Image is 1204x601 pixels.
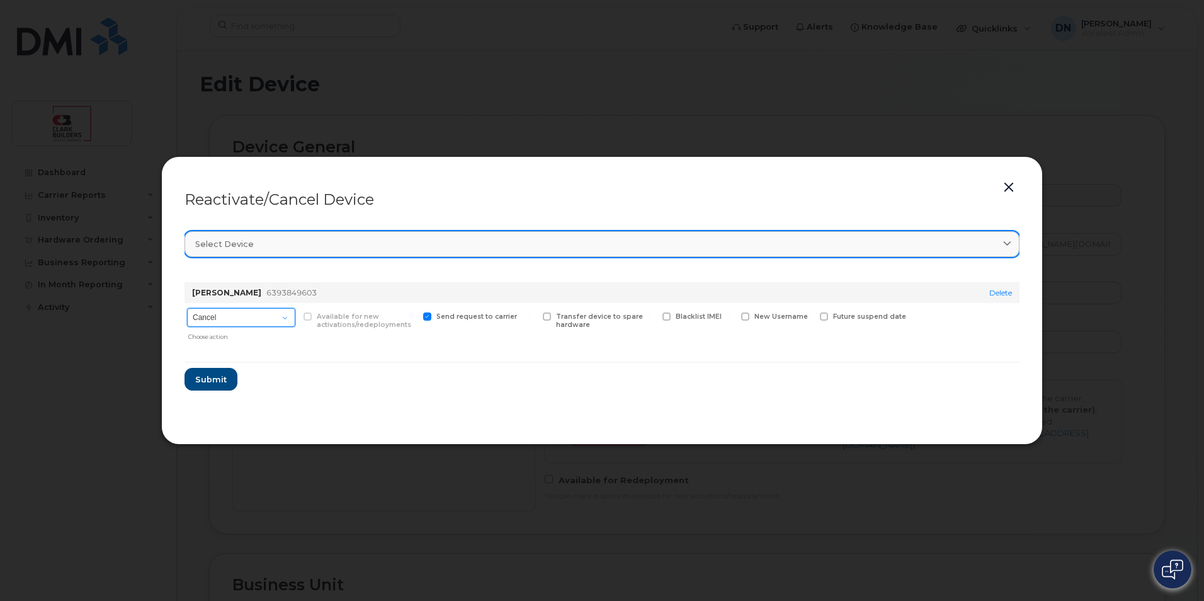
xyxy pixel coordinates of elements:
a: Delete [989,288,1012,297]
span: Future suspend date [833,312,906,321]
span: Blacklist IMEI [676,312,722,321]
span: New Username [754,312,808,321]
span: Send request to carrier [436,312,517,321]
div: Reactivate/Cancel Device [185,192,1019,207]
a: Select device [185,231,1019,257]
input: Transfer device to spare hardware [528,312,534,319]
span: Available for new activations/redeployments [317,312,411,329]
input: Future suspend date [805,312,811,319]
span: Submit [195,374,227,386]
input: Blacklist IMEI [647,312,654,319]
span: Select device [195,238,254,250]
img: Open chat [1162,559,1183,580]
button: Submit [185,368,237,391]
span: 6393849603 [266,288,317,297]
strong: [PERSON_NAME] [192,288,261,297]
input: Send request to carrier [408,312,414,319]
input: Available for new activations/redeployments [288,312,295,319]
span: Transfer device to spare hardware [556,312,643,329]
div: Choose action [188,328,295,341]
input: New Username [726,312,732,319]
